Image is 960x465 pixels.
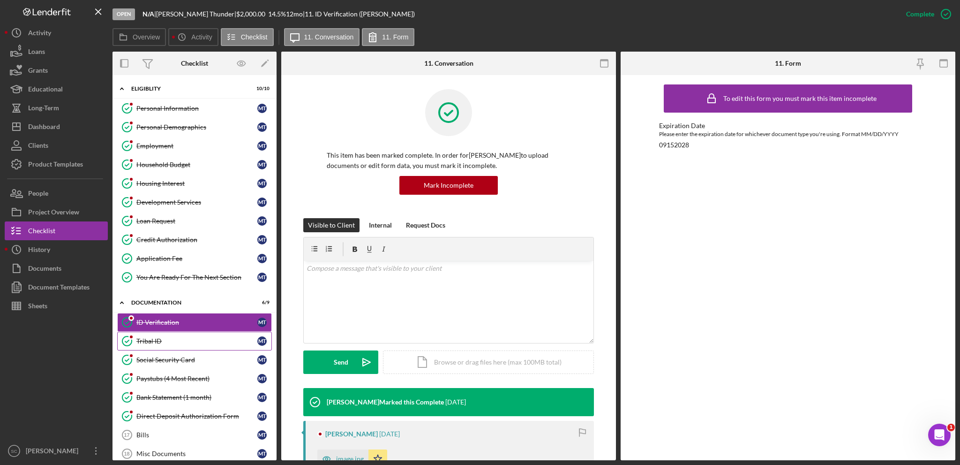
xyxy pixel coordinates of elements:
[5,297,108,315] button: Sheets
[364,218,397,232] button: Internal
[257,430,267,440] div: M T
[136,319,257,326] div: ID Verification
[191,33,212,41] label: Activity
[28,184,48,205] div: People
[136,142,257,150] div: Employment
[117,155,272,174] a: Household BudgetMT
[136,236,257,244] div: Credit Authorization
[221,28,274,46] button: Checklist
[117,444,272,463] a: 18Misc DocumentsMT
[5,61,108,80] a: Grants
[325,430,378,438] div: [PERSON_NAME]
[136,255,257,262] div: Application Fee
[136,105,257,112] div: Personal Information
[303,218,360,232] button: Visible to Client
[257,122,267,132] div: M T
[117,137,272,155] a: EmploymentMT
[236,10,268,18] div: $2,000.00
[5,259,108,278] button: Documents
[241,33,268,41] label: Checklist
[117,351,272,369] a: Social Security CardMT
[5,23,108,42] button: Activity
[5,184,108,203] button: People
[124,451,129,457] tspan: 18
[117,313,272,332] a: ID VerificationMT
[156,10,236,18] div: [PERSON_NAME] Thunder |
[775,60,801,67] div: 11. Form
[136,375,257,382] div: Paystubs (4 Most Recent)
[308,218,355,232] div: Visible to Client
[117,426,272,444] a: 17BillsMT
[136,198,257,206] div: Development Services
[112,8,135,20] div: Open
[445,398,466,406] time: 2025-05-27 18:03
[379,430,400,438] time: 2025-05-25 19:45
[117,174,272,193] a: Housing InterestMT
[142,10,156,18] div: |
[906,5,934,23] div: Complete
[303,351,378,374] button: Send
[5,278,108,297] button: Document Templates
[136,412,257,420] div: Direct Deposit Authorization Form
[136,394,257,401] div: Bank Statement (1 month)
[257,141,267,151] div: M T
[136,356,257,364] div: Social Security Card
[369,218,392,232] div: Internal
[5,203,108,221] a: Project Overview
[257,449,267,458] div: M T
[28,278,90,299] div: Document Templates
[28,99,59,120] div: Long-Term
[334,351,348,374] div: Send
[136,217,257,225] div: Loan Request
[659,141,689,149] div: 09152028
[28,203,79,224] div: Project Overview
[117,118,272,137] a: Personal DemographicsMT
[268,10,286,18] div: 14.5 %
[136,161,257,168] div: Household Budget
[5,99,108,117] button: Long-Term
[117,212,272,230] a: Loan RequestMT
[424,60,473,67] div: 11. Conversation
[257,254,267,263] div: M T
[117,99,272,118] a: Personal InformationMT
[117,388,272,407] a: Bank Statement (1 month)MT
[23,442,84,463] div: [PERSON_NAME]
[28,80,63,101] div: Educational
[117,407,272,426] a: Direct Deposit Authorization FormMT
[257,336,267,346] div: M T
[136,431,257,439] div: Bills
[257,235,267,244] div: M T
[133,33,160,41] label: Overview
[928,424,951,446] iframe: Intercom live chat
[382,33,408,41] label: 11. Form
[117,268,272,287] a: You Are Ready For The Next SectionMT
[28,155,83,176] div: Product Templates
[257,393,267,402] div: M T
[136,123,257,131] div: Personal Demographics
[897,5,955,23] button: Complete
[5,442,108,460] button: SC[PERSON_NAME]
[257,412,267,421] div: M T
[28,221,55,243] div: Checklist
[142,10,154,18] b: N/A
[5,240,108,259] button: History
[117,332,272,351] a: Tribal IDMT
[257,273,267,282] div: M T
[257,374,267,383] div: M T
[5,155,108,174] button: Product Templates
[257,179,267,188] div: M T
[5,80,108,99] button: Educational
[253,86,270,91] div: 10 / 10
[723,95,877,102] div: To edit this form you must mark this item incomplete
[327,398,444,406] div: [PERSON_NAME] Marked this Complete
[659,122,917,130] div: Expiration Date
[401,218,450,232] button: Request Docs
[28,259,61,280] div: Documents
[336,455,364,463] div: image.jpg
[406,218,445,232] div: Request Docs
